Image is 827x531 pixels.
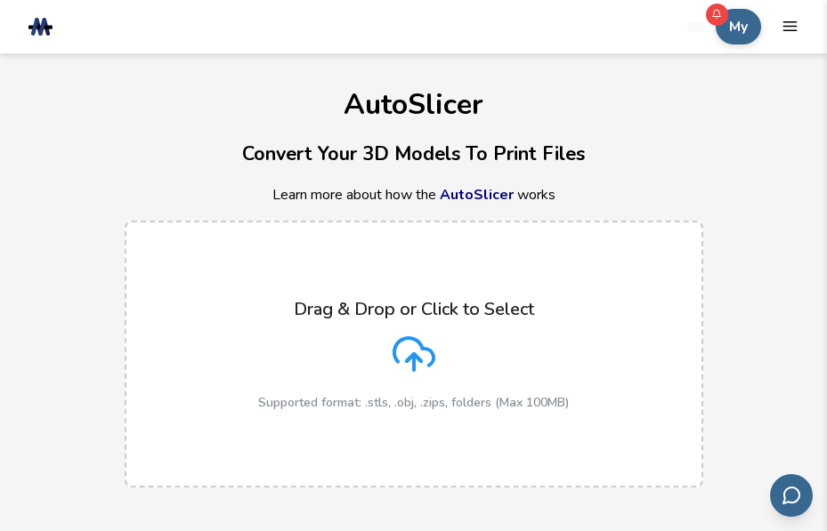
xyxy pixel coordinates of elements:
a: AutoSlicer [440,185,514,205]
button: mobile navigation menu [782,18,799,35]
p: Supported format: .stls, .obj, .zips, folders (Max 100MB) [258,396,570,410]
button: Send feedback via email [770,474,813,517]
p: Drag & Drop or Click to Select [294,299,534,319]
button: My [716,9,761,44]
